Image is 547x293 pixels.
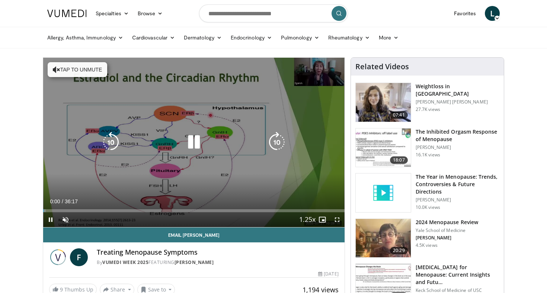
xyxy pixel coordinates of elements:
img: 692f135d-47bd-4f7e-b54d-786d036e68d3.150x105_q85_crop-smart_upscale.jpg [356,219,411,258]
a: Allergy, Asthma, Immunology [43,30,128,45]
h3: The Year in Menopause: Trends, Controversies & Future Directions [416,173,499,195]
a: 20:29 2024 Menopause Review Yale School of Medicine [PERSON_NAME] 4.5K views [355,219,499,258]
a: Email [PERSON_NAME] [43,227,345,242]
h3: The Inhibited Orgasm Response of Menopause [416,128,499,143]
h3: 2024 Menopause Review [416,219,478,226]
button: Unmute [58,212,73,227]
p: Yale School of Medicine [416,227,478,233]
a: Pulmonology [276,30,324,45]
span: 0:00 [50,198,60,204]
button: Fullscreen [330,212,345,227]
a: Vumedi Week 2025 [102,259,148,265]
img: 283c0f17-5e2d-42ba-a87c-168d447cdba4.150x105_q85_crop-smart_upscale.jpg [356,128,411,167]
video-js: Video Player [43,58,345,227]
a: 18:07 The Inhibited Orgasm Response of Menopause [PERSON_NAME] 16.1K views [355,128,499,168]
h3: Weightloss in [GEOGRAPHIC_DATA] [416,83,499,98]
a: More [374,30,403,45]
h4: Related Videos [355,62,409,71]
img: 9983fed1-7565-45be-8934-aef1103ce6e2.150x105_q85_crop-smart_upscale.jpg [356,83,411,122]
a: L [485,6,500,21]
a: Cardiovascular [128,30,179,45]
a: F [70,248,88,266]
p: [PERSON_NAME] [416,197,499,203]
p: [PERSON_NAME] [PERSON_NAME] [416,99,499,105]
p: [PERSON_NAME] [416,144,499,150]
a: Endocrinology [226,30,276,45]
img: VuMedi Logo [47,10,87,17]
span: 18:07 [390,156,408,164]
a: Dermatology [179,30,226,45]
h4: Treating Menopause Symptoms [97,248,339,257]
p: 16.1K views [416,152,440,158]
p: [PERSON_NAME] [416,235,478,241]
h3: [MEDICAL_DATA] for Menopause: Current Insights and Futu… [416,264,499,286]
a: [PERSON_NAME] [175,259,214,265]
button: Pause [43,212,58,227]
a: Rheumatology [324,30,374,45]
button: Tap to unmute [48,62,107,77]
p: 27.7K views [416,106,440,112]
a: Favorites [450,6,480,21]
div: Progress Bar [43,209,345,212]
img: video_placeholder_short.svg [356,173,411,212]
p: 4.5K views [416,242,438,248]
p: 10.0K views [416,204,440,210]
img: Vumedi Week 2025 [49,248,67,266]
div: By FEATURING [97,259,339,266]
span: 07:41 [390,111,408,119]
span: 20:29 [390,247,408,254]
button: Enable picture-in-picture mode [315,212,330,227]
span: 36:17 [65,198,78,204]
a: Specialties [91,6,133,21]
span: 9 [60,286,63,293]
input: Search topics, interventions [199,4,348,22]
button: Playback Rate [300,212,315,227]
span: / [62,198,63,204]
a: 07:41 Weightloss in [GEOGRAPHIC_DATA] [PERSON_NAME] [PERSON_NAME] 27.7K views [355,83,499,122]
a: Browse [133,6,167,21]
div: [DATE] [318,271,338,277]
a: The Year in Menopause: Trends, Controversies & Future Directions [PERSON_NAME] 10.0K views [355,173,499,213]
